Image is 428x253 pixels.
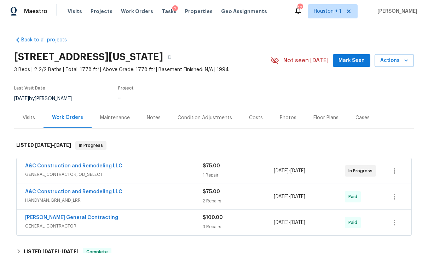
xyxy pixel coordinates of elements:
[274,220,289,225] span: [DATE]
[25,197,203,204] span: HANDYMAN, BRN_AND_LRR
[203,163,220,168] span: $75.00
[274,167,305,174] span: -
[297,4,302,11] div: 12
[203,223,274,230] div: 3 Repairs
[203,215,223,220] span: $100.00
[348,219,360,226] span: Paid
[25,171,203,178] span: GENERAL_CONTRACTOR, OD_SELECT
[25,189,122,194] a: A&C Construction and Remodeling LLC
[314,8,341,15] span: Houston + 1
[375,54,414,67] button: Actions
[14,134,414,157] div: LISTED [DATE]-[DATE]In Progress
[147,114,161,121] div: Notes
[172,5,178,12] div: 2
[14,96,29,101] span: [DATE]
[23,114,35,121] div: Visits
[380,56,408,65] span: Actions
[274,219,305,226] span: -
[249,114,263,121] div: Costs
[14,86,45,90] span: Last Visit Date
[121,8,153,15] span: Work Orders
[76,142,106,149] span: In Progress
[274,194,289,199] span: [DATE]
[35,143,52,148] span: [DATE]
[203,189,220,194] span: $75.00
[118,94,254,99] div: ...
[348,193,360,200] span: Paid
[25,215,118,220] a: [PERSON_NAME] General Contracting
[178,114,232,121] div: Condition Adjustments
[203,172,274,179] div: 1 Repair
[14,94,80,103] div: by [PERSON_NAME]
[14,66,271,73] span: 3 Beds | 2 2/2 Baths | Total: 1778 ft² | Above Grade: 1778 ft² | Basement Finished: N/A | 1994
[100,114,130,121] div: Maintenance
[375,8,417,15] span: [PERSON_NAME]
[54,143,71,148] span: [DATE]
[355,114,370,121] div: Cases
[283,57,329,64] span: Not seen [DATE]
[163,51,176,63] button: Copy Address
[290,220,305,225] span: [DATE]
[274,193,305,200] span: -
[333,54,370,67] button: Mark Seen
[221,8,267,15] span: Geo Assignments
[290,168,305,173] span: [DATE]
[280,114,296,121] div: Photos
[25,163,122,168] a: A&C Construction and Remodeling LLC
[14,53,163,61] h2: [STREET_ADDRESS][US_STATE]
[339,56,365,65] span: Mark Seen
[185,8,213,15] span: Properties
[274,168,289,173] span: [DATE]
[52,114,83,121] div: Work Orders
[91,8,112,15] span: Projects
[68,8,82,15] span: Visits
[14,36,82,44] a: Back to all projects
[35,143,71,148] span: -
[25,223,203,230] span: GENERAL_CONTRACTOR
[118,86,134,90] span: Project
[16,141,71,150] h6: LISTED
[313,114,339,121] div: Floor Plans
[348,167,375,174] span: In Progress
[162,9,177,14] span: Tasks
[24,8,47,15] span: Maestro
[203,197,274,205] div: 2 Repairs
[290,194,305,199] span: [DATE]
